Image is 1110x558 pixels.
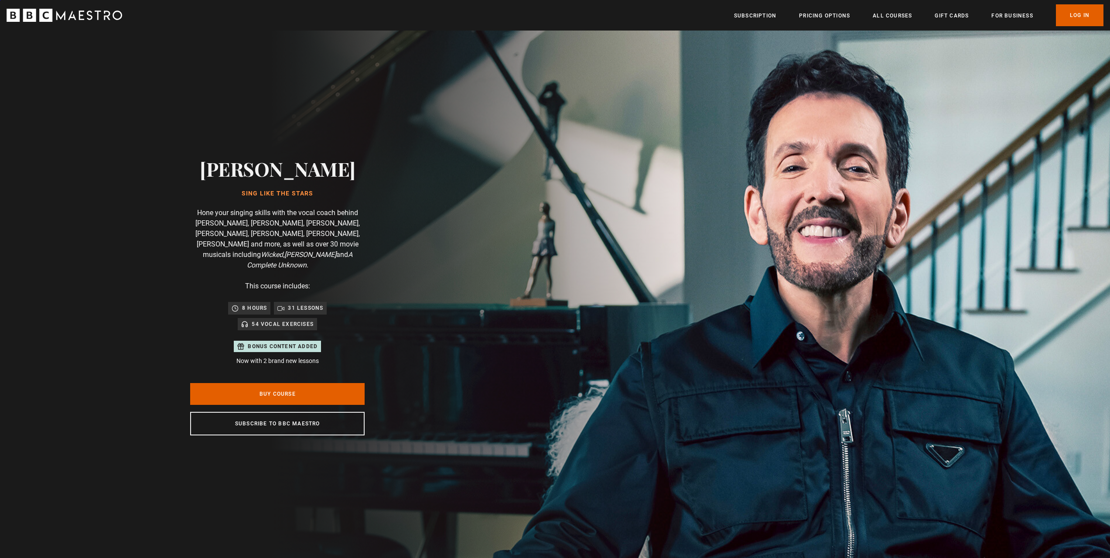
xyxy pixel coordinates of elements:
p: Hone your singing skills with the vocal coach behind [PERSON_NAME], [PERSON_NAME], [PERSON_NAME],... [190,208,365,270]
i: [PERSON_NAME] [284,250,336,259]
a: Pricing Options [799,11,850,20]
nav: Primary [734,4,1103,26]
i: Wicked [261,250,283,259]
a: All Courses [873,11,912,20]
p: This course includes: [245,281,310,291]
a: For business [991,11,1033,20]
svg: BBC Maestro [7,9,122,22]
a: Subscription [734,11,776,20]
p: 54 Vocal Exercises [252,320,314,329]
h1: Sing Like the Stars [200,190,355,197]
a: Subscribe to BBC Maestro [190,412,365,435]
a: Log In [1056,4,1103,26]
p: 8 hours [242,304,267,312]
a: Buy Course [190,383,365,405]
h2: [PERSON_NAME] [200,157,355,180]
p: Bonus content added [248,342,318,350]
p: Now with 2 brand new lessons [234,356,321,366]
p: 31 lessons [288,304,323,312]
i: A Complete Unknown [247,250,352,269]
a: Gift Cards [935,11,969,20]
